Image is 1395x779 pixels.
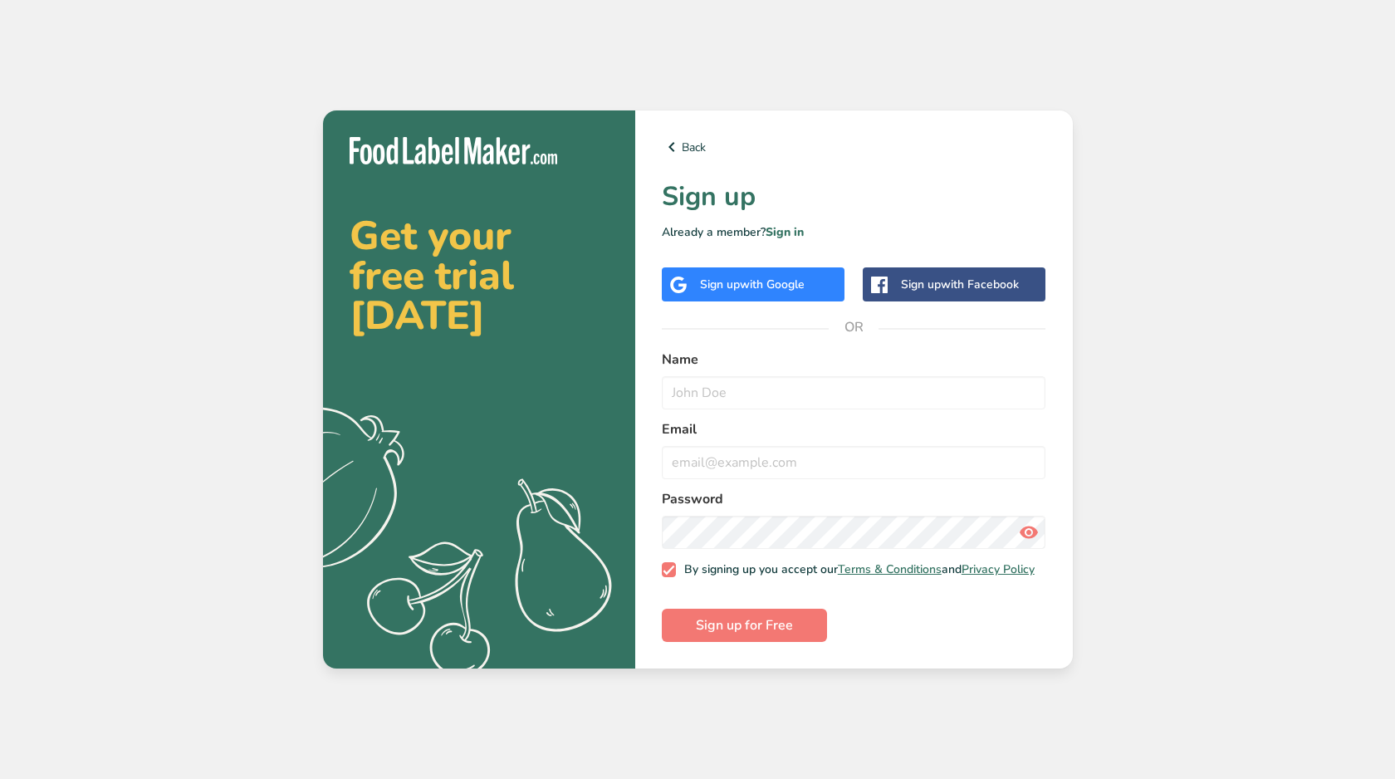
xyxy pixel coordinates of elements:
[901,276,1019,293] div: Sign up
[662,446,1046,479] input: email@example.com
[662,350,1046,370] label: Name
[941,277,1019,292] span: with Facebook
[350,137,557,164] img: Food Label Maker
[662,419,1046,439] label: Email
[662,489,1046,509] label: Password
[662,137,1046,157] a: Back
[962,561,1035,577] a: Privacy Policy
[350,216,609,336] h2: Get your free trial [DATE]
[676,562,1035,577] span: By signing up you accept our and
[662,223,1046,241] p: Already a member?
[662,177,1046,217] h1: Sign up
[662,376,1046,409] input: John Doe
[696,615,793,635] span: Sign up for Free
[829,302,879,352] span: OR
[838,561,942,577] a: Terms & Conditions
[740,277,805,292] span: with Google
[662,609,827,642] button: Sign up for Free
[766,224,804,240] a: Sign in
[700,276,805,293] div: Sign up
